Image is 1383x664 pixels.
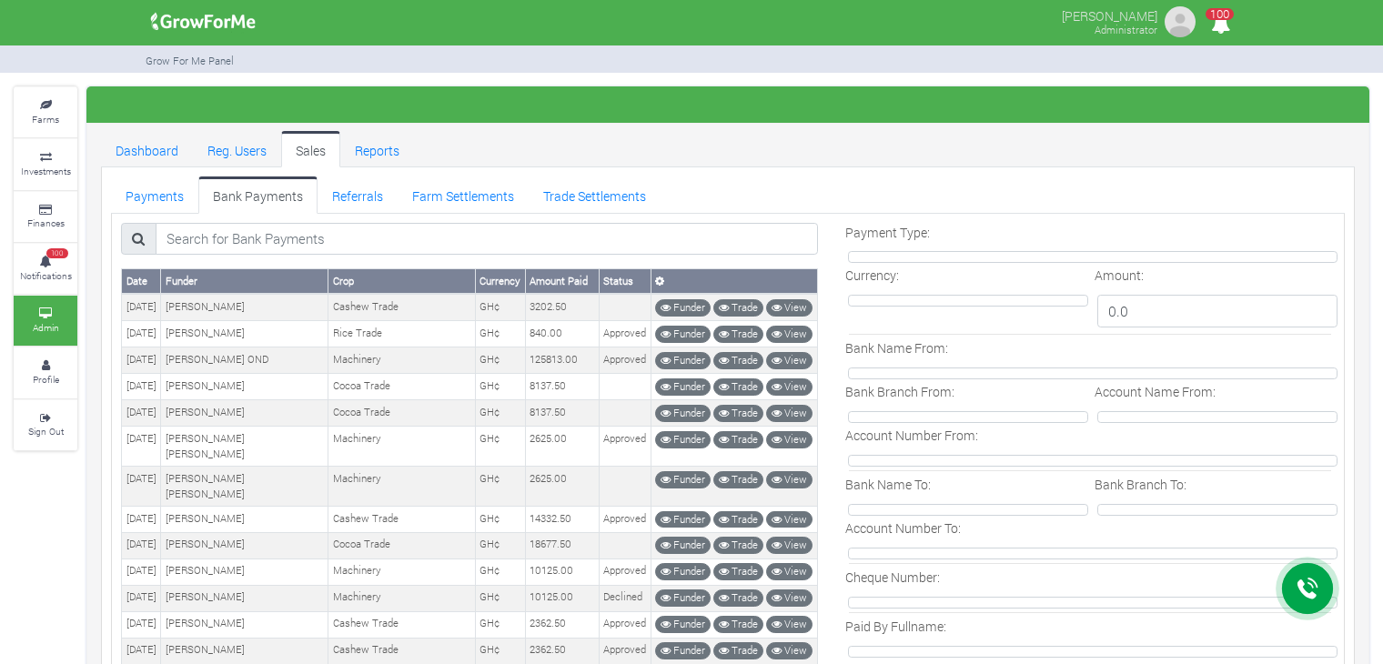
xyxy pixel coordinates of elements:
th: Amount Paid [525,269,599,294]
label: Bank Name To: [845,475,931,494]
a: Funder [655,511,711,528]
td: 10125.00 [525,558,599,585]
td: 8137.50 [525,374,599,400]
label: Currency: [845,266,899,285]
small: Administrator [1095,23,1157,36]
a: Trade Settlements [529,176,661,213]
td: [PERSON_NAME] [161,558,328,585]
th: Date [122,269,161,294]
td: 10125.00 [525,585,599,611]
label: Amount: [1095,266,1144,285]
td: [PERSON_NAME] [PERSON_NAME] [161,467,328,507]
small: Farms [32,113,59,126]
td: Rice Trade [328,321,475,347]
td: Approved [599,347,651,374]
a: Funder [655,326,711,343]
td: GH¢ [475,374,525,400]
label: Account Number To: [845,518,961,538]
a: Funder [655,405,711,422]
td: 125813.00 [525,347,599,374]
td: [PERSON_NAME] [PERSON_NAME] [161,427,328,467]
td: Approved [599,507,651,533]
td: [DATE] [122,321,161,347]
td: [PERSON_NAME] [161,585,328,611]
a: Trade [713,299,763,317]
td: [PERSON_NAME] [161,638,328,664]
a: Funder [655,563,711,580]
i: Notifications [1203,4,1238,45]
td: Cocoa Trade [328,532,475,558]
a: View [766,642,813,659]
a: Dashboard [101,131,193,167]
td: [DATE] [122,532,161,558]
a: View [766,378,813,396]
a: View [766,431,813,448]
img: growforme image [1162,4,1198,40]
td: 2362.50 [525,638,599,664]
td: [DATE] [122,427,161,467]
a: 100 Notifications [14,244,77,294]
td: Machinery [328,467,475,507]
td: Cashew Trade [328,611,475,638]
td: [PERSON_NAME] [161,400,328,427]
td: [PERSON_NAME] [161,507,328,533]
td: GH¢ [475,467,525,507]
a: Funder [655,642,711,659]
th: Crop [328,269,475,294]
a: Trade [713,563,763,580]
td: Approved [599,638,651,664]
a: Finances [14,192,77,242]
a: Sales [281,131,340,167]
td: [PERSON_NAME] [161,611,328,638]
a: 100 [1203,17,1238,35]
a: Payments [111,176,198,213]
td: Approved [599,611,651,638]
td: Machinery [328,558,475,585]
td: GH¢ [475,507,525,533]
a: View [766,405,813,422]
td: 2625.00 [525,467,599,507]
a: Trade [713,537,763,554]
small: Grow For Me Panel [146,54,234,67]
td: Cocoa Trade [328,374,475,400]
a: Trade [713,352,763,369]
a: View [766,511,813,528]
a: View [766,352,813,369]
a: Sign Out [14,400,77,450]
label: Account Number From: [845,426,978,445]
td: 18677.50 [525,532,599,558]
small: Investments [21,165,71,177]
td: 840.00 [525,321,599,347]
td: Cashew Trade [328,507,475,533]
a: View [766,616,813,633]
td: 14332.50 [525,507,599,533]
td: [DATE] [122,294,161,320]
td: Cashew Trade [328,638,475,664]
a: Admin [14,296,77,346]
p: 0.0 [1097,295,1338,327]
a: Bank Payments [198,176,318,213]
td: 8137.50 [525,400,599,427]
td: Cashew Trade [328,294,475,320]
a: Funder [655,616,711,633]
td: [PERSON_NAME] [161,294,328,320]
a: View [766,299,813,317]
a: Trade [713,405,763,422]
a: Funder [655,471,711,488]
td: [DATE] [122,374,161,400]
label: Bank Branch From: [845,382,954,401]
a: Investments [14,139,77,189]
td: GH¢ [475,427,525,467]
label: Bank Branch To: [1095,475,1186,494]
span: 100 [1206,8,1234,20]
td: GH¢ [475,611,525,638]
td: [DATE] [122,611,161,638]
td: GH¢ [475,400,525,427]
td: 3202.50 [525,294,599,320]
td: [DATE] [122,507,161,533]
a: Reg. Users [193,131,281,167]
td: 2625.00 [525,427,599,467]
td: Approved [599,558,651,585]
td: GH¢ [475,321,525,347]
span: 100 [46,248,68,259]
